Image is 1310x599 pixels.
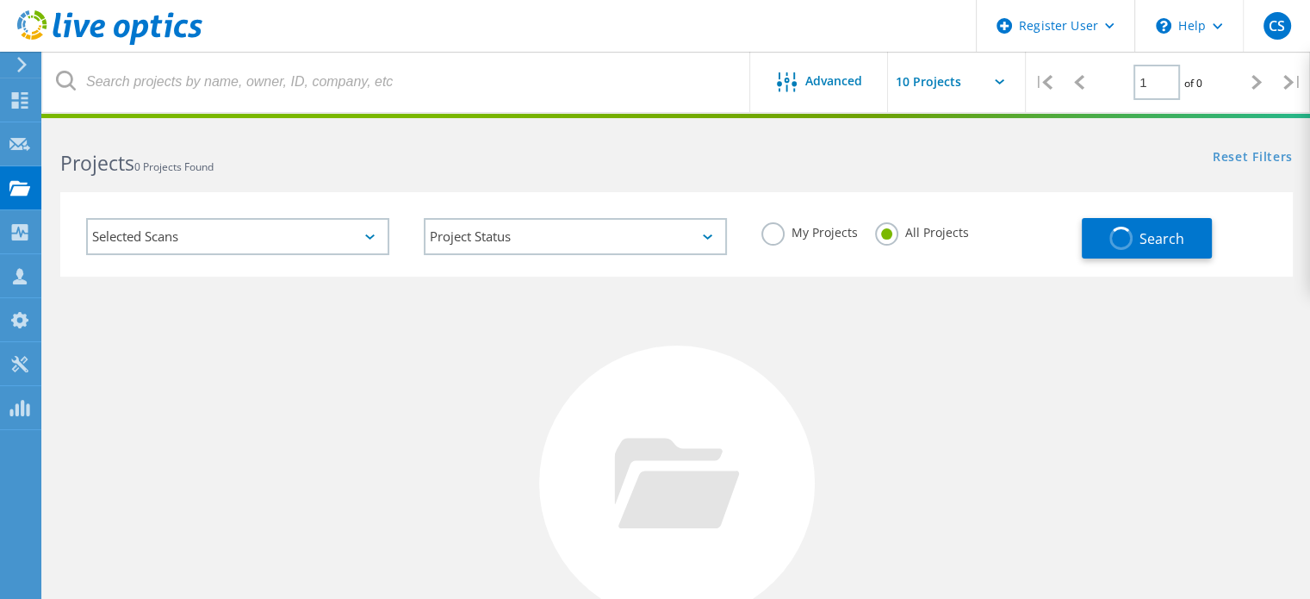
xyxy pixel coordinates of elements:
div: Project Status [424,218,727,255]
div: Selected Scans [86,218,389,255]
span: CS [1269,19,1285,33]
label: My Projects [761,222,858,239]
input: Search projects by name, owner, ID, company, etc [43,52,751,112]
span: Search [1139,229,1184,248]
button: Search [1082,218,1212,259]
a: Reset Filters [1213,151,1293,165]
span: of 0 [1184,76,1202,90]
div: | [1275,52,1310,113]
span: 0 Projects Found [134,159,214,174]
svg: \n [1156,18,1171,34]
div: | [1026,52,1061,113]
b: Projects [60,149,134,177]
a: Live Optics Dashboard [17,36,202,48]
span: Advanced [805,75,862,87]
label: All Projects [875,222,969,239]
